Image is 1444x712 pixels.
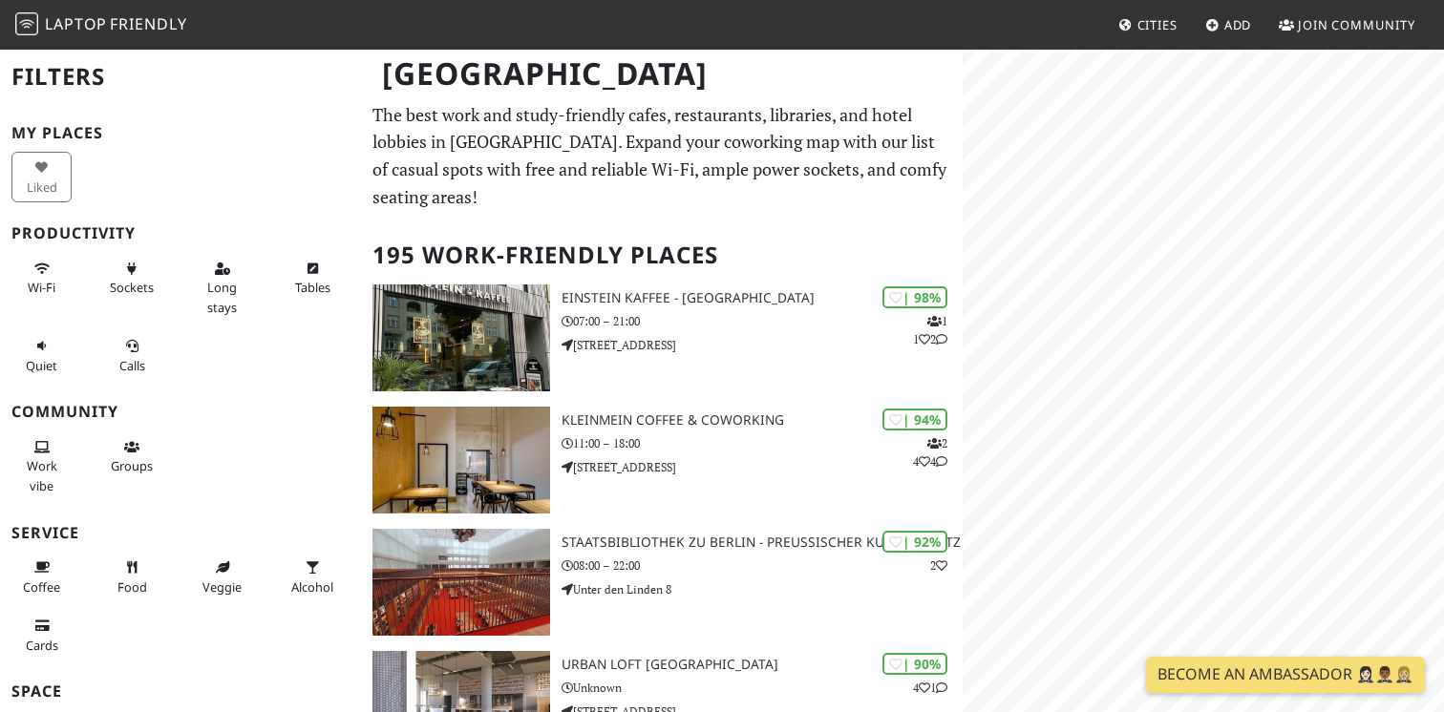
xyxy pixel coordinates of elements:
[372,407,550,513] img: KleinMein Coffee & Coworking
[1271,8,1423,42] a: Join Community
[111,457,153,474] span: Group tables
[1146,657,1425,693] a: Become an Ambassador 🤵🏻‍♀️🤵🏾‍♂️🤵🏼‍♀️
[930,556,947,575] p: 2
[562,412,963,429] h3: KleinMein Coffee & Coworking
[117,578,147,596] span: Food
[11,124,350,142] h3: My Places
[291,578,333,596] span: Alcohol
[11,403,350,421] h3: Community
[102,431,162,482] button: Groups
[562,336,963,354] p: [STREET_ADDRESS]
[562,458,963,476] p: [STREET_ADDRESS]
[913,312,947,348] p: 1 1 2
[45,13,107,34] span: Laptop
[11,610,72,660] button: Cards
[562,556,963,575] p: 08:00 – 22:00
[11,682,350,701] h3: Space
[102,552,162,602] button: Food
[882,653,947,675] div: | 90%
[110,279,154,296] span: Power sockets
[1224,16,1252,33] span: Add
[562,312,963,330] p: 07:00 – 21:00
[913,679,947,697] p: 4 1
[26,357,57,374] span: Quiet
[27,457,57,493] span: People working
[367,48,959,100] h1: [GEOGRAPHIC_DATA]
[15,12,38,35] img: LaptopFriendly
[102,253,162,304] button: Sockets
[283,552,343,602] button: Alcohol
[110,13,186,34] span: Friendly
[361,407,963,513] a: KleinMein Coffee & Coworking | 94% 244 KleinMein Coffee & Coworking 11:00 – 18:00 [STREET_ADDRESS]
[11,524,350,542] h3: Service
[562,580,963,598] p: Unter den Linden 8
[372,284,550,391] img: Einstein Kaffee - Charlottenburg
[15,9,187,42] a: LaptopFriendly LaptopFriendly
[11,552,72,602] button: Coffee
[119,357,145,374] span: Video/audio calls
[562,434,963,452] p: 11:00 – 18:00
[562,657,963,673] h3: URBAN LOFT [GEOGRAPHIC_DATA]
[1198,8,1260,42] a: Add
[102,330,162,381] button: Calls
[192,552,252,602] button: Veggie
[882,531,947,553] div: | 92%
[882,286,947,308] div: | 98%
[882,408,947,430] div: | 94%
[372,101,951,211] p: The best work and study-friendly cafes, restaurants, libraries, and hotel lobbies in [GEOGRAPHIC_...
[11,224,350,242] h3: Productivity
[372,226,951,284] h2: 195 Work-Friendly Places
[1298,16,1415,33] span: Join Community
[11,253,72,304] button: Wi-Fi
[361,529,963,636] a: Staatsbibliothek zu Berlin - Preußischer Kulturbesitz | 92% 2 Staatsbibliothek zu Berlin - Preußi...
[295,279,330,296] span: Work-friendly tables
[283,253,343,304] button: Tables
[562,679,963,697] p: Unknown
[11,431,72,501] button: Work vibe
[562,290,963,306] h3: Einstein Kaffee - [GEOGRAPHIC_DATA]
[913,434,947,471] p: 2 4 4
[192,253,252,323] button: Long stays
[207,279,237,315] span: Long stays
[11,48,350,106] h2: Filters
[361,284,963,391] a: Einstein Kaffee - Charlottenburg | 98% 112 Einstein Kaffee - [GEOGRAPHIC_DATA] 07:00 – 21:00 [STR...
[28,279,55,296] span: Stable Wi-Fi
[202,578,242,596] span: Veggie
[372,529,550,636] img: Staatsbibliothek zu Berlin - Preußischer Kulturbesitz
[562,534,963,551] h3: Staatsbibliothek zu Berlin - Preußischer Kulturbesitz
[1137,16,1178,33] span: Cities
[11,330,72,381] button: Quiet
[1111,8,1185,42] a: Cities
[26,637,58,654] span: Credit cards
[23,578,60,596] span: Coffee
